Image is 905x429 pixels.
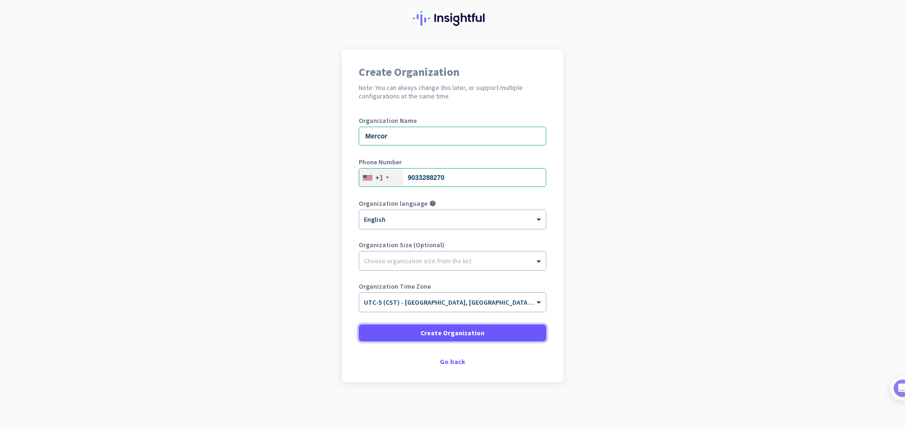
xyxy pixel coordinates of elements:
[359,66,546,78] h1: Create Organization
[420,328,485,338] span: Create Organization
[413,11,492,26] img: Insightful
[359,283,546,290] label: Organization Time Zone
[359,168,546,187] input: 201-555-0123
[359,117,546,124] label: Organization Name
[359,83,546,100] h2: Note: You can always change this later, or support multiple configurations at the same time
[359,127,546,146] input: What is the name of your organization?
[375,173,383,182] div: +1
[359,200,428,207] label: Organization language
[359,324,546,341] button: Create Organization
[359,358,546,365] div: Go back
[359,242,546,248] label: Organization Size (Optional)
[359,159,546,165] label: Phone Number
[429,200,436,207] i: help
